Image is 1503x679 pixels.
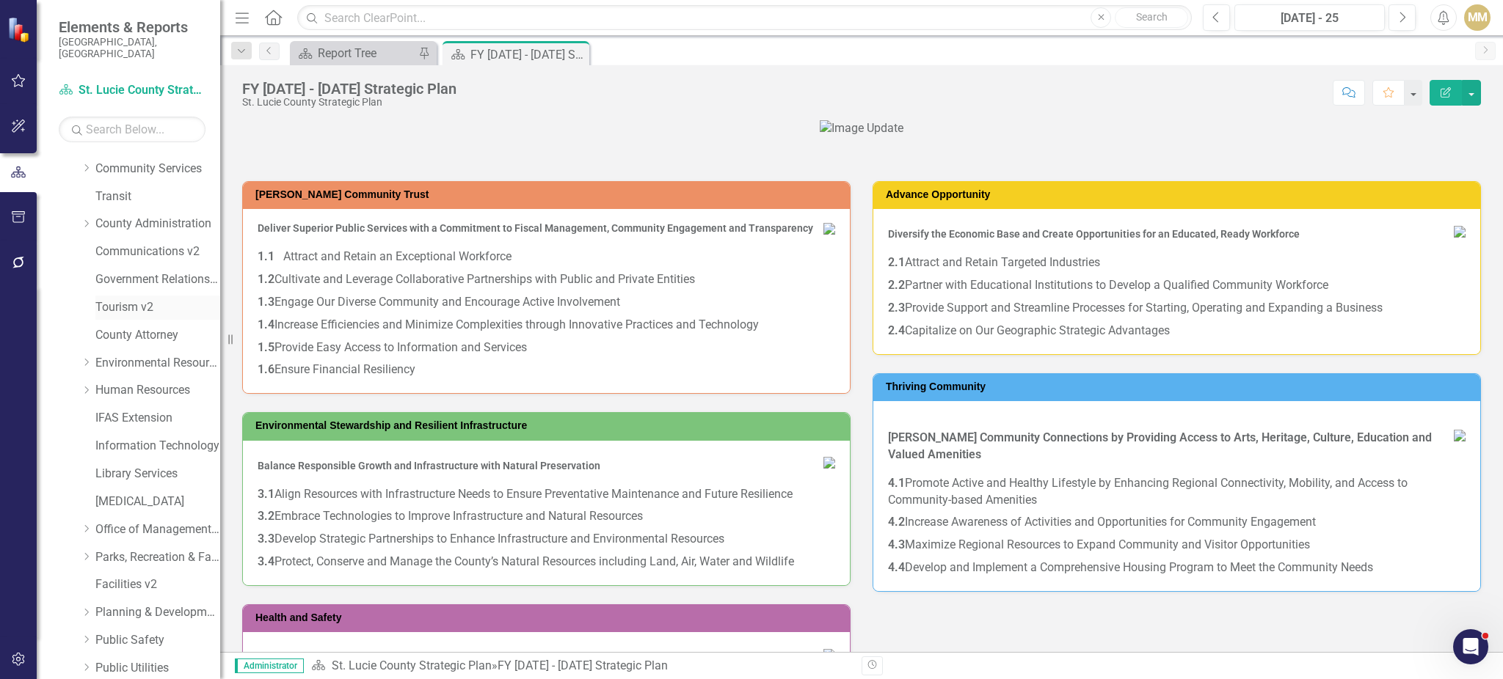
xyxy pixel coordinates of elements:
p: Cultivate and Leverage Collaborative Partnerships with Public and Private Entities [258,268,835,291]
p: Increase Efficiencies and Minimize Complexities through Innovative Practices and Technology [258,314,835,337]
button: MM [1464,4,1491,31]
h3: Advance Opportunity [886,189,1473,200]
small: [GEOGRAPHIC_DATA], [GEOGRAPHIC_DATA] [59,36,205,60]
strong: 1.6 [258,362,274,376]
div: FY [DATE] - [DATE] Strategic Plan [470,45,586,64]
p: Maximize Regional Resources to Expand Community and Visitor Opportunities [888,534,1466,557]
input: Search ClearPoint... [297,5,1192,31]
p: Capitalize on Our Geographic Strategic Advantages [888,320,1466,339]
img: 8.Health.Safety%20small.png [823,649,835,661]
strong: 4.2 [888,515,905,529]
strong: 1.2 [258,272,274,286]
p: Ensure Financial Resiliency [258,359,835,378]
a: Public Safety [95,632,220,649]
p: Promote Active and Healthy Lifestyle by Enhancing Regional Connectivity, Mobility, and Access to ... [888,472,1466,512]
button: [DATE] - 25 [1234,4,1385,31]
strong: 4.4 [888,560,905,574]
p: Develop Strategic Partnerships to Enhance Infrastructure and Environmental Resources [258,528,835,551]
strong: 4.3 [888,537,905,551]
strong: 3.4 [258,554,274,568]
a: County Attorney [95,327,220,344]
span: Diversify the Economic Base and Create Opportunities for an Educated, Ready Workforce [888,228,1300,240]
a: Transit [95,188,220,205]
h3: Thriving Community [886,381,1473,392]
a: Government Relations v2 [95,271,220,288]
strong: 2.2 [888,278,905,292]
span: Elements & Reports [59,18,205,36]
a: Parks, Recreation & Facilities Department [95,549,220,566]
strong: 3.2 [258,509,274,523]
div: St. Lucie County Strategic Plan [242,97,456,108]
a: Human Resources [95,382,220,399]
iframe: Intercom live chat [1453,629,1488,664]
img: 5.Adv.Opportunity%20small%20v2.png [1454,226,1466,238]
strong: 1.4 [258,318,274,331]
strong: 1.3 [258,295,274,309]
a: St. Lucie County Strategic Plan [332,658,492,672]
a: Library Services [95,466,220,482]
div: FY [DATE] - [DATE] Strategic Plan [498,658,668,672]
strong: 2.3 [888,301,905,315]
a: St. Lucie County Strategic Plan [59,82,205,99]
p: Align Resources with Infrastructure Needs to Ensure Preventative Maintenance and Future Resilience [258,483,835,506]
div: FY [DATE] - [DATE] Strategic Plan [242,81,456,97]
strong: 1.1 [258,249,274,263]
a: IFAS Extension [95,410,220,427]
button: Search [1115,7,1188,28]
div: Report Tree [318,44,415,62]
p: Attract and Retain Targeted Industries [888,252,1466,274]
img: 7.Thrive.Comm%20small.png [1454,430,1466,441]
img: Image Update [820,120,903,137]
a: Public Utilities [95,660,220,677]
p: Provide Easy Access to Information and Services [258,337,835,359]
p: Provide Support and Streamline Processes for Starting, Operating and Expanding a Business [888,297,1466,320]
span: Balance Responsible Growth and Infrastructure with Natural Preservation [258,460,600,471]
p: Engage Our Diverse Community and Encourage Active Involvement [258,291,835,314]
a: Environmental Resources [95,355,220,372]
a: County Administration [95,216,220,232]
span: Attract and Retain an Exceptional Workforce [283,249,512,263]
h3: [PERSON_NAME] Community Trust [255,189,843,200]
p: Partner with Educational Institutions to Develop a Qualified Community Workforce [888,274,1466,297]
strong: 3.1 [258,487,274,501]
a: Facilities v2 [95,576,220,593]
h3: Health and Safety [255,612,843,623]
span: Deliver Superior Public Services with a Commitment to Fiscal Management, Community Engagement and... [258,222,813,234]
a: Information Technology [95,438,220,455]
span: Provide a Healthy, Safe and Secure County through Education, Prevention, Readiness and Profession... [258,651,784,663]
a: Community Services [95,161,220,177]
a: [MEDICAL_DATA] [95,493,220,510]
img: ClearPoint Strategy [7,17,33,43]
p: Protect, Conserve and Manage the County’s Natural Resources including Land, Air, Water and Wildlife [258,551,835,570]
div: » [311,658,851,675]
span: Administrator [235,658,304,673]
a: Communications v2 [95,243,220,260]
a: Report Tree [294,44,415,62]
strong: 4.1 [888,476,905,490]
p: Embrace Technologies to Improve Infrastructure and Natural Resources [258,505,835,528]
img: 4.%20Foster.Comm.Trust%20small.png [823,223,835,235]
a: Tourism v2 [95,299,220,316]
strong: [PERSON_NAME] Community Connections by Providing Access to Arts, Heritage, Culture, Education and... [888,430,1432,461]
a: Planning & Development Services [95,604,220,621]
strong: 1.5 [258,340,274,354]
strong: 2.4 [888,323,905,337]
strong: 3.3 [258,532,274,546]
div: [DATE] - 25 [1240,10,1380,27]
span: Search [1136,11,1168,23]
p: Develop and Implement a Comprehensive Housing Program to Meet the Community Needs [888,557,1466,576]
img: 6.Env.Steward%20small.png [823,457,835,469]
h3: Environmental Stewardship and Resilient Infrastructure [255,420,843,431]
input: Search Below... [59,117,205,142]
a: Office of Management & Budget [95,521,220,538]
strong: 2.1 [888,255,905,269]
p: Increase Awareness of Activities and Opportunities for Community Engagement [888,511,1466,534]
